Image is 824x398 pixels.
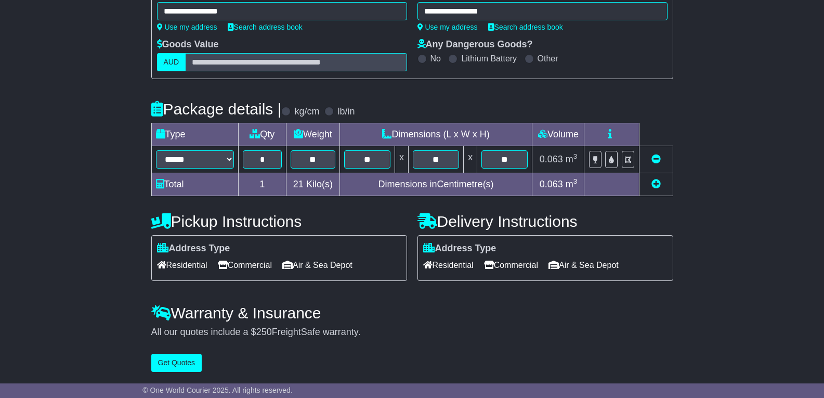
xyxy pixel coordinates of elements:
label: Other [538,54,558,63]
label: No [430,54,441,63]
td: x [464,146,477,173]
a: Use my address [417,23,478,31]
label: Address Type [423,243,496,254]
td: x [395,146,408,173]
span: m [566,154,578,164]
td: Type [151,123,238,146]
a: Search address book [488,23,563,31]
span: Air & Sea Depot [548,257,619,273]
td: Kilo(s) [286,173,340,196]
h4: Warranty & Insurance [151,304,673,322]
h4: Pickup Instructions [151,213,407,230]
label: Goods Value [157,39,219,50]
span: m [566,179,578,189]
span: Commercial [218,257,272,273]
label: Address Type [157,243,230,254]
label: Lithium Battery [461,54,517,63]
span: Air & Sea Depot [282,257,352,273]
span: 21 [293,179,304,189]
span: Residential [423,257,474,273]
a: Use my address [157,23,217,31]
h4: Delivery Instructions [417,213,673,230]
label: lb/in [337,106,355,118]
td: Dimensions in Centimetre(s) [339,173,532,196]
sup: 3 [573,152,578,160]
h4: Package details | [151,100,282,118]
div: All our quotes include a $ FreightSafe warranty. [151,327,673,338]
a: Add new item [651,179,661,189]
sup: 3 [573,177,578,185]
span: 0.063 [540,179,563,189]
span: © One World Courier 2025. All rights reserved. [142,386,293,394]
button: Get Quotes [151,354,202,372]
a: Remove this item [651,154,661,164]
a: Search address book [228,23,303,31]
td: Dimensions (L x W x H) [339,123,532,146]
span: Residential [157,257,207,273]
span: 250 [256,327,272,337]
label: Any Dangerous Goods? [417,39,533,50]
span: Commercial [484,257,538,273]
td: Weight [286,123,340,146]
td: Volume [532,123,584,146]
td: Total [151,173,238,196]
label: AUD [157,53,186,71]
td: 1 [238,173,286,196]
span: 0.063 [540,154,563,164]
label: kg/cm [294,106,319,118]
td: Qty [238,123,286,146]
